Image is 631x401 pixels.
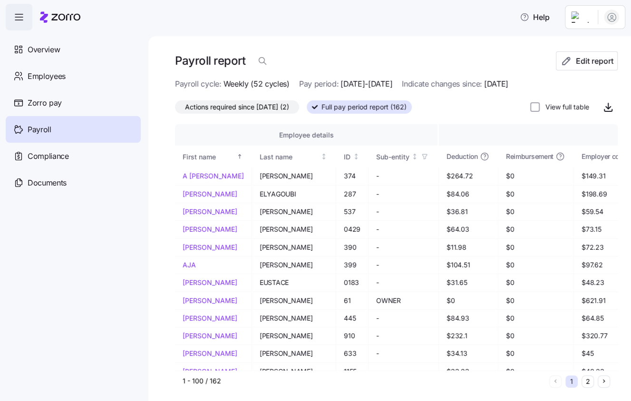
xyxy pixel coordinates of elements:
[260,313,328,323] span: [PERSON_NAME]
[28,150,69,162] span: Compliance
[183,278,244,287] a: [PERSON_NAME]
[565,375,578,388] button: 1
[260,260,328,270] span: [PERSON_NAME]
[447,331,490,341] span: $232.1
[6,169,141,196] a: Documents
[376,225,431,234] span: -
[447,152,477,161] span: Deduction
[260,171,328,181] span: [PERSON_NAME]
[223,78,290,90] span: Weekly (52 cycles)
[6,89,141,116] a: Zorro pay
[183,331,244,341] a: [PERSON_NAME]
[506,260,566,270] span: $0
[506,189,566,199] span: $0
[447,349,490,358] span: $34.13
[183,207,244,216] a: [PERSON_NAME]
[447,296,490,305] span: $0
[506,349,566,358] span: $0
[512,8,557,27] button: Help
[447,243,490,252] span: $11.98
[376,260,431,270] span: -
[506,207,566,216] span: $0
[411,153,418,160] div: Not sorted
[344,189,360,199] span: 287
[260,243,328,252] span: [PERSON_NAME]
[344,296,360,305] span: 61
[506,243,566,252] span: $0
[447,260,490,270] span: $104.51
[236,153,243,160] div: Sorted ascending
[344,349,360,358] span: 633
[576,55,613,67] span: Edit report
[376,367,431,376] span: -
[344,260,360,270] span: 399
[447,189,490,199] span: $84.06
[183,296,244,305] a: [PERSON_NAME]
[183,243,244,252] a: [PERSON_NAME]
[183,152,235,162] div: First name
[299,78,339,90] span: Pay period:
[376,243,431,252] span: -
[376,278,431,287] span: -
[28,44,60,56] span: Overview
[175,53,245,68] h1: Payroll report
[376,171,431,181] span: -
[506,225,566,234] span: $0
[571,11,590,23] img: Employer logo
[6,36,141,63] a: Overview
[582,375,594,388] button: 2
[344,278,360,287] span: 0183
[344,331,360,341] span: 910
[344,225,360,234] span: 0429
[556,51,618,70] button: Edit report
[506,331,566,341] span: $0
[369,146,439,167] th: Sub-entityNot sorted
[336,146,369,167] th: IDNot sorted
[321,101,407,113] span: Full pay period report (162)
[320,153,327,160] div: Not sorted
[175,78,222,90] span: Payroll cycle:
[260,189,328,199] span: ELYAGOUBI
[447,171,490,181] span: $264.72
[6,63,141,89] a: Employees
[402,78,482,90] span: Indicate changes since:
[183,189,244,199] a: [PERSON_NAME]
[506,313,566,323] span: $0
[260,225,328,234] span: [PERSON_NAME]
[183,130,430,140] div: Employee details
[484,78,508,90] span: [DATE]
[376,152,409,162] div: Sub-entity
[183,225,244,234] a: [PERSON_NAME]
[344,207,360,216] span: 537
[344,313,360,323] span: 445
[28,70,66,82] span: Employees
[447,207,490,216] span: $36.81
[183,171,244,181] a: A [PERSON_NAME]
[376,331,431,341] span: -
[260,331,328,341] span: [PERSON_NAME]
[376,189,431,199] span: -
[506,278,566,287] span: $0
[260,296,328,305] span: [PERSON_NAME]
[6,143,141,169] a: Compliance
[183,313,244,323] a: [PERSON_NAME]
[185,101,289,113] span: Actions required since [DATE] (2)
[598,375,610,388] button: Next page
[376,296,431,305] span: OWNER
[520,11,550,23] span: Help
[447,225,490,234] span: $64.03
[447,313,490,323] span: $84.93
[376,207,431,216] span: -
[344,243,360,252] span: 390
[260,207,328,216] span: [PERSON_NAME]
[506,367,566,376] span: $0
[260,367,328,376] span: [PERSON_NAME]
[549,375,562,388] button: Previous page
[6,116,141,143] a: Payroll
[506,296,566,305] span: $0
[376,313,431,323] span: -
[344,152,351,162] div: ID
[183,367,244,376] a: [PERSON_NAME]
[376,349,431,358] span: -
[28,97,62,109] span: Zorro pay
